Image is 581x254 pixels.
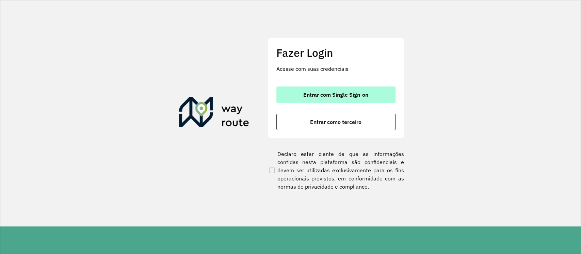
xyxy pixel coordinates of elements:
[303,92,368,97] span: Entrar com Single Sign-on
[276,86,396,103] button: button
[276,46,396,59] h2: Fazer Login
[268,150,404,191] label: Declaro estar ciente de que as informações contidas nesta plataforma são confidenciais e devem se...
[276,114,396,130] button: button
[276,65,396,73] p: Acesse com suas credenciais
[310,119,361,125] span: Entrar como terceiro
[179,97,249,130] img: Roteirizador AmbevTech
